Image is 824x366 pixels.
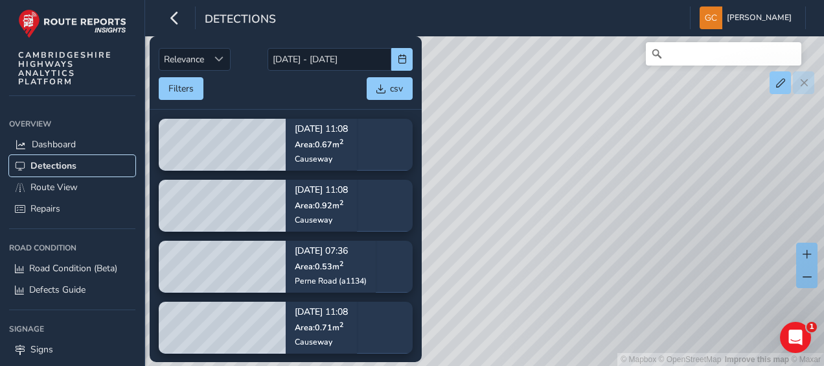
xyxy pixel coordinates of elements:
button: csv [367,77,413,100]
p: [DATE] 11:08 [295,308,348,317]
span: Signs [30,343,53,356]
a: Dashboard [9,134,135,155]
span: Road Condition (Beta) [29,262,117,274]
div: Perne Road (a1134) [295,276,367,286]
a: Route View [9,177,135,198]
span: 1 [807,322,817,332]
span: Area: 0.71 m [295,322,343,333]
span: [PERSON_NAME] [727,6,792,29]
span: Area: 0.67 m [295,139,343,150]
p: [DATE] 07:36 [295,247,367,256]
span: Detections [30,160,76,172]
div: Causeway [295,154,348,164]
a: Detections [9,155,135,177]
a: Repairs [9,198,135,219]
span: Relevance [159,49,209,70]
input: Search [646,42,801,66]
sup: 2 [339,320,343,330]
img: rr logo [18,9,126,38]
button: Filters [159,77,203,100]
div: Signage [9,319,135,339]
div: Causeway [295,215,348,225]
a: Signs [9,339,135,360]
span: Area: 0.53 m [295,261,343,272]
a: Defects Guide [9,279,135,300]
img: diamond-layout [700,6,722,29]
sup: 2 [339,137,343,147]
div: Sort by Date [209,49,230,70]
sup: 2 [339,198,343,208]
span: Area: 0.92 m [295,200,343,211]
p: [DATE] 11:08 [295,186,348,195]
div: Causeway [295,337,348,347]
span: Defects Guide [29,284,86,296]
p: [DATE] 11:08 [295,125,348,134]
div: Road Condition [9,238,135,258]
span: Repairs [30,202,60,215]
button: [PERSON_NAME] [700,6,796,29]
iframe: Intercom live chat [780,322,811,353]
span: Route View [30,181,78,193]
sup: 2 [339,259,343,269]
span: Dashboard [32,138,76,151]
a: Road Condition (Beta) [9,258,135,279]
span: CAMBRIDGESHIRE HIGHWAYS ANALYTICS PLATFORM [18,51,112,86]
div: Overview [9,114,135,134]
span: csv [390,82,403,95]
span: Detections [205,11,276,29]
